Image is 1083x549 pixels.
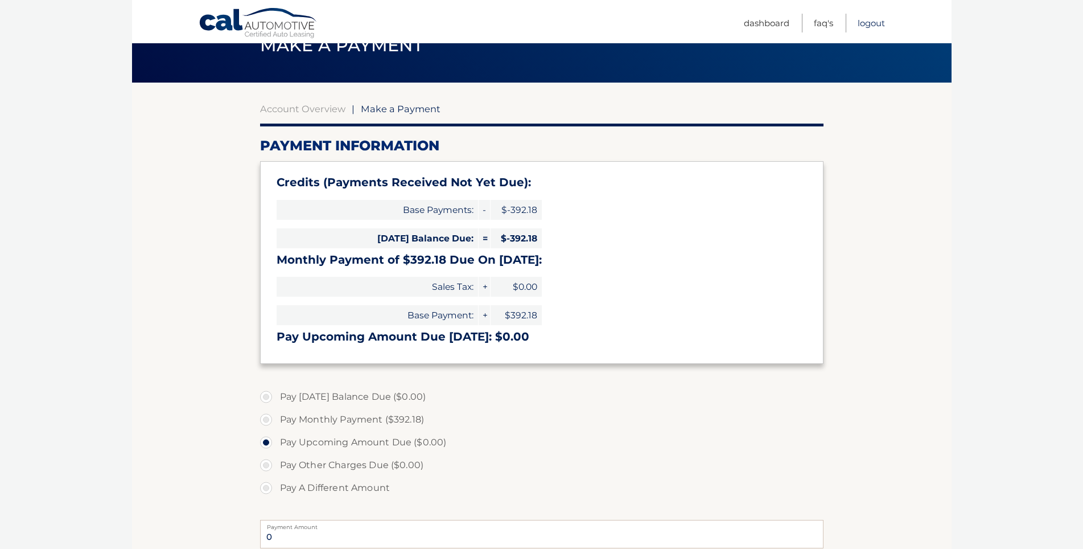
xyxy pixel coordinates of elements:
span: $-392.18 [491,228,542,248]
span: Base Payments: [277,200,478,220]
a: Dashboard [744,14,789,32]
label: Pay Monthly Payment ($392.18) [260,408,823,431]
label: Pay [DATE] Balance Due ($0.00) [260,386,823,408]
span: Make a Payment [260,35,423,56]
a: Account Overview [260,103,345,114]
span: Base Payment: [277,305,478,325]
span: - [479,200,490,220]
a: Cal Automotive [199,7,318,40]
span: Make a Payment [361,103,440,114]
span: + [479,277,490,297]
span: | [352,103,355,114]
h2: Payment Information [260,137,823,154]
span: $-392.18 [491,200,542,220]
h3: Credits (Payments Received Not Yet Due): [277,175,807,190]
input: Payment Amount [260,520,823,548]
a: FAQ's [814,14,833,32]
h3: Pay Upcoming Amount Due [DATE]: $0.00 [277,330,807,344]
span: Sales Tax: [277,277,478,297]
label: Pay A Different Amount [260,477,823,499]
span: [DATE] Balance Due: [277,228,478,248]
label: Pay Other Charges Due ($0.00) [260,454,823,477]
label: Payment Amount [260,520,823,529]
span: = [479,228,490,248]
a: Logout [858,14,885,32]
span: $392.18 [491,305,542,325]
span: $0.00 [491,277,542,297]
span: + [479,305,490,325]
h3: Monthly Payment of $392.18 Due On [DATE]: [277,253,807,267]
label: Pay Upcoming Amount Due ($0.00) [260,431,823,454]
